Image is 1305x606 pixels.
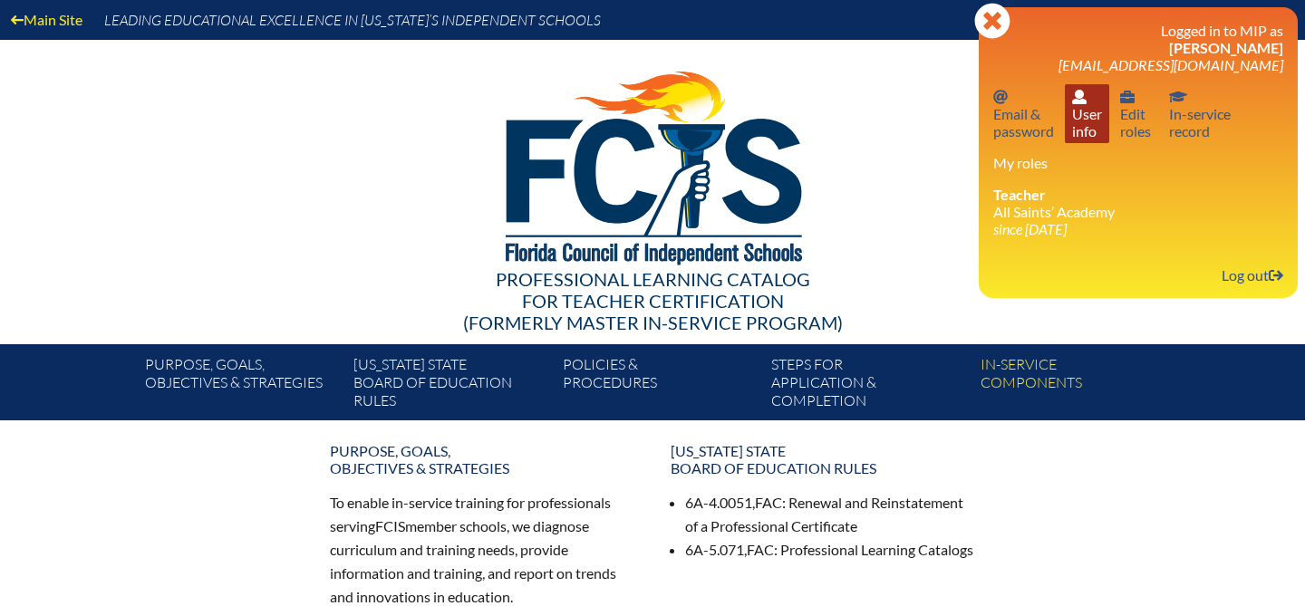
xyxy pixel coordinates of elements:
li: 6A-5.071, : Professional Learning Catalogs [685,538,975,562]
span: [PERSON_NAME] [1169,39,1283,56]
a: Log outLog out [1214,263,1290,287]
a: User infoEditroles [1113,84,1158,143]
a: Purpose, goals,objectives & strategies [319,435,645,484]
svg: Email password [993,90,1008,104]
span: for Teacher Certification [522,290,784,312]
i: since [DATE] [993,220,1067,237]
svg: User info [1120,90,1135,104]
a: User infoUserinfo [1065,84,1109,143]
a: Purpose, goals,objectives & strategies [138,351,346,420]
svg: Close [974,3,1010,39]
li: 6A-4.0051, : Renewal and Reinstatement of a Professional Certificate [685,491,975,538]
span: Teacher [993,186,1046,203]
a: In-service recordIn-servicerecord [1162,84,1238,143]
a: [US_STATE] StateBoard of Education rules [660,435,986,484]
a: [US_STATE] StateBoard of Education rules [346,351,555,420]
span: FCIS [375,517,405,534]
svg: Log out [1269,268,1283,283]
li: All Saints’ Academy [993,186,1283,237]
a: In-servicecomponents [973,351,1182,420]
a: Email passwordEmail &password [986,84,1061,143]
a: Steps forapplication & completion [764,351,972,420]
span: FAC [747,541,774,558]
a: Main Site [4,7,90,32]
h3: My roles [993,154,1283,171]
div: Professional Learning Catalog (formerly Master In-service Program) [130,268,1174,333]
a: Policies &Procedures [556,351,764,420]
svg: User info [1072,90,1087,104]
svg: In-service record [1169,90,1187,104]
img: FCISlogo221.eps [466,40,840,287]
span: FAC [755,494,782,511]
h3: Logged in to MIP as [993,22,1283,73]
span: [EMAIL_ADDRESS][DOMAIN_NAME] [1058,56,1283,73]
